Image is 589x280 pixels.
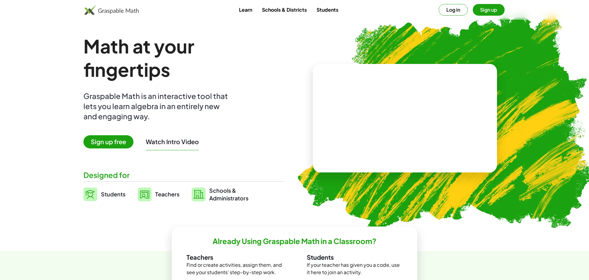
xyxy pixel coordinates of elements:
span: Sign up free [83,135,133,148]
video: What is this? This is dynamic math notation. Dynamic math notation plays a central role in how Gr... [359,95,451,141]
a: Schools & Districts [257,4,312,15]
a: Students [83,187,125,202]
span: Students [101,191,125,198]
span: Teachers [155,191,179,198]
div: Graspable Math is an interactive tool that lets you learn algebra in an entirely new and engaging... [83,91,231,121]
div: Designed for [83,170,285,180]
p: If your teacher has given you a code, use it here to join an activity. [307,261,402,276]
p: Find or create activities, assign them, and see your students' step-by-step work. [187,261,282,276]
span: Schools & Administrators [209,187,248,202]
h1: Math at your fingertips [83,34,279,81]
a: Teachers [138,187,179,202]
a: Students [312,4,343,15]
a: Learn [234,4,257,15]
img: svg%3e [138,187,152,201]
button: Sign up [473,4,505,16]
img: svg%3e [83,187,97,201]
h2: Already Using Graspable Math in a Classroom? [213,236,376,246]
img: svg%3e [192,187,206,201]
button: Watch Intro Video [146,138,199,146]
h3: Teachers [187,253,282,261]
button: Log in [439,4,468,16]
h3: Students [307,253,402,261]
a: Schools &Administrators [192,187,248,202]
